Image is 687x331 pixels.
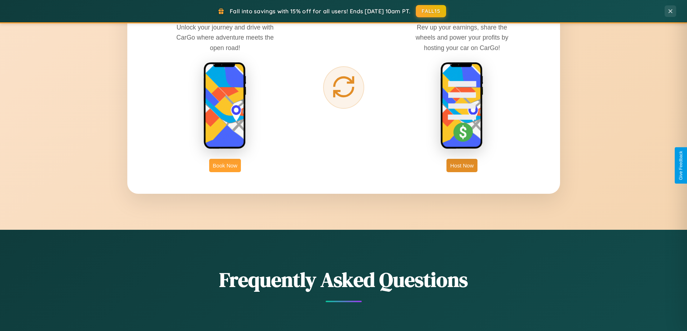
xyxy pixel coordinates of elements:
p: Unlock your journey and drive with CarGo where adventure meets the open road! [171,22,279,53]
button: Host Now [446,159,477,172]
button: FALL15 [416,5,446,17]
span: Fall into savings with 15% off for all users! Ends [DATE] 10am PT. [230,8,410,15]
img: rent phone [203,62,247,150]
button: Book Now [209,159,241,172]
h2: Frequently Asked Questions [127,266,560,294]
img: host phone [440,62,484,150]
p: Rev up your earnings, share the wheels and power your profits by hosting your car on CarGo! [408,22,516,53]
div: Give Feedback [678,151,683,180]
